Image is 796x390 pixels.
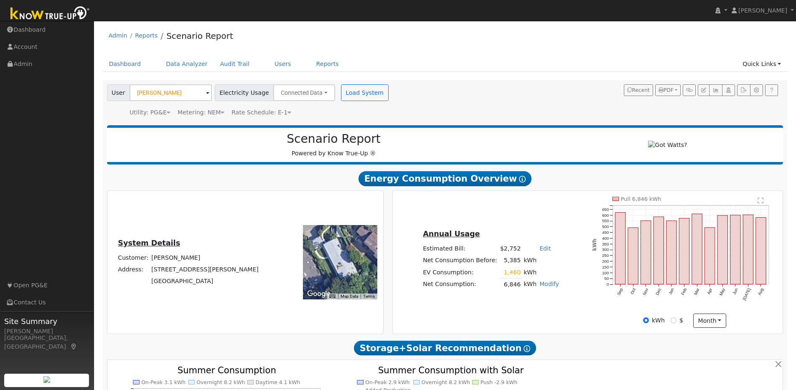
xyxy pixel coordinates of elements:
[539,245,551,252] a: Edit
[602,236,609,241] text: 400
[683,84,696,96] button: Generate Report Link
[736,56,787,72] a: Quick Links
[363,294,375,299] a: Terms (opens in new tab)
[109,32,127,39] a: Admin
[522,279,538,291] td: kWh
[196,380,245,385] text: Overnight 8.2 kWh
[522,266,538,279] td: kWh
[118,239,180,247] u: System Details
[4,327,89,336] div: [PERSON_NAME]
[630,287,637,295] text: Oct
[4,334,89,351] div: [GEOGRAPHIC_DATA], [GEOGRAPHIC_DATA]
[6,5,94,23] img: Know True-Up
[539,281,559,287] a: Modify
[115,132,552,146] h2: Scenario Report
[616,287,624,296] text: Sep
[141,380,186,385] text: On-Peak 3.1 kWh
[730,215,740,284] rect: onclick=""
[150,263,260,275] td: [STREET_ADDRESS][PERSON_NAME]
[103,56,148,72] a: Dashboard
[719,287,726,296] text: May
[642,287,649,296] text: Nov
[359,171,532,186] span: Energy Consumption Overview
[765,84,778,96] a: Help Link
[722,84,735,96] button: Login As
[693,314,726,328] button: month
[654,217,664,284] rect: onclick=""
[305,289,333,299] a: Open this area in Google Maps (opens a new window)
[624,84,653,96] button: Recent
[341,294,358,299] button: Map Data
[602,259,609,263] text: 200
[329,294,335,299] button: Keyboard shortcuts
[423,230,480,238] u: Annual Usage
[231,109,291,116] span: Alias: HE1
[737,84,750,96] button: Export Interval Data
[693,287,700,296] text: Mar
[732,287,739,295] text: Jun
[498,255,522,266] td: 5,385
[742,287,752,301] text: [DATE]
[522,255,561,266] td: kWh
[602,242,609,246] text: 350
[607,282,609,286] text: 0
[150,252,260,263] td: [PERSON_NAME]
[130,108,170,117] div: Utility: PG&E
[750,84,763,96] button: Settings
[365,380,409,385] text: On-Peak 2.9 kWh
[150,276,260,287] td: [GEOGRAPHIC_DATA]
[178,365,276,375] text: Summer Consumption
[605,276,609,281] text: 50
[621,196,661,202] text: Pull 6,846 kWh
[117,263,150,275] td: Address:
[422,266,499,279] td: EV Consumption:
[738,7,787,14] span: [PERSON_NAME]
[602,253,609,258] text: 250
[70,343,78,350] a: Map
[717,215,727,284] rect: onclick=""
[648,141,687,149] img: Got Watts?
[602,207,609,212] text: 650
[4,316,89,327] span: Site Summary
[602,271,609,275] text: 100
[692,214,702,284] rect: onclick=""
[519,176,526,182] i: Show Help
[422,243,499,255] td: Estimated Bill:
[615,213,625,284] rect: onclick=""
[214,56,256,72] a: Audit Trail
[422,380,470,385] text: Overnight 8.2 kWh
[758,197,763,204] text: 
[524,345,530,352] i: Show Help
[655,84,681,96] button: PDF
[671,317,676,323] input: $
[705,228,715,284] rect: onclick=""
[698,84,710,96] button: Edit User
[602,247,609,252] text: 300
[602,213,609,218] text: 600
[422,255,499,266] td: Net Consumption Before:
[498,279,522,291] td: 6,846
[498,243,522,255] td: $2,752
[679,316,683,325] label: $
[111,132,557,158] div: Powered by Know True-Up ®
[756,218,766,284] rect: onclick=""
[256,380,300,385] text: Daytime 4.1 kWh
[643,317,649,323] input: kWh
[215,84,274,101] span: Electricity Usage
[659,87,674,93] span: PDF
[135,32,158,39] a: Reports
[652,316,665,325] label: kWh
[680,287,687,296] text: Feb
[43,376,50,383] img: retrieve
[743,215,753,284] rect: onclick=""
[273,84,335,101] button: Connected Data
[341,84,389,101] button: Load System
[107,84,130,101] span: User
[378,365,524,375] text: Summer Consumption with Solar
[117,252,150,263] td: Customer:
[422,279,499,291] td: Net Consumption:
[602,224,609,229] text: 500
[305,289,333,299] img: Google
[628,228,638,284] rect: onclick=""
[592,239,598,251] text: kWh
